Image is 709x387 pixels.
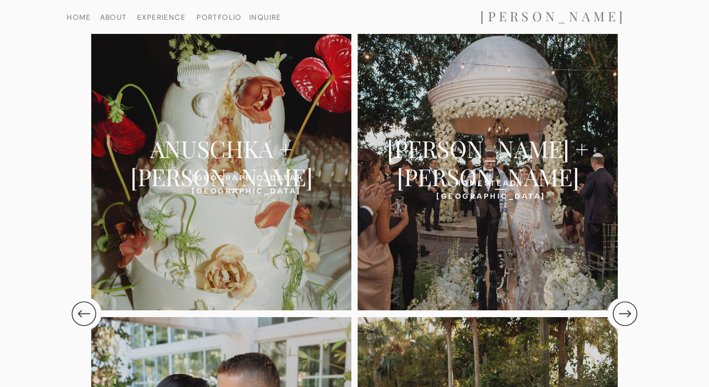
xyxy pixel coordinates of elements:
a: [PERSON_NAME] [448,8,658,26]
a: EXPERIENCE [135,14,188,20]
a: [PERSON_NAME] + [PERSON_NAME] [372,134,603,163]
a: INQUIRE [246,14,285,20]
a: [GEOGRAPHIC_DATA], [GEOGRAPHIC_DATA] [192,172,251,182]
a: HOMESTEAD, [GEOGRAPHIC_DATA] [436,177,539,187]
a: ANUSCHKA + [PERSON_NAME] [106,134,337,163]
a: ABOUT [87,14,140,20]
a: PORTFOLIO [192,14,246,20]
a: HOME [52,14,106,20]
